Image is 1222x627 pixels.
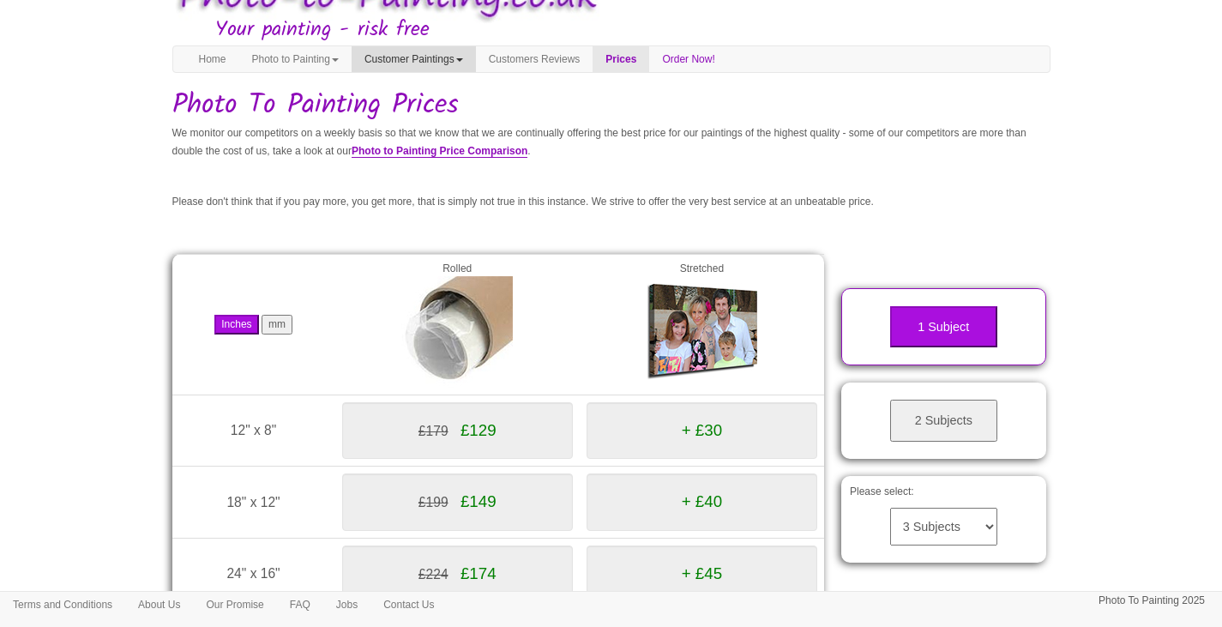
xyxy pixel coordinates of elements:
h3: Your painting - risk free [215,19,1050,41]
a: Customer Paintings [352,46,476,72]
button: 2 Subjects [890,400,997,442]
span: £199 [418,495,448,509]
a: Prices [593,46,649,72]
span: + £45 [682,564,722,582]
a: Home [186,46,239,72]
a: FAQ [277,592,323,618]
span: £174 [461,564,497,582]
span: 12" x 8" [231,423,277,437]
button: mm [262,315,292,335]
div: Please select: [841,476,1046,563]
p: We monitor our competitors on a weekly basis so that we know that we are continually offering the... [172,124,1050,160]
button: Inches [214,315,258,335]
img: Gallery Wrap [646,276,757,388]
td: Stretched [580,254,824,395]
button: 1 Subject [890,306,997,348]
a: Photo to Painting Price Comparison [352,145,527,158]
a: Contact Us [370,592,447,618]
a: Customers Reviews [476,46,593,72]
span: £224 [418,567,448,582]
span: £179 [418,424,448,438]
h1: Photo To Painting Prices [172,90,1050,120]
a: Our Promise [193,592,276,618]
span: + £30 [682,421,722,439]
span: + £40 [682,492,722,510]
span: £149 [461,492,497,510]
td: Rolled [335,254,580,395]
a: Jobs [323,592,370,618]
a: Order Now! [649,46,727,72]
img: Rolled [401,276,513,388]
p: Please don't think that if you pay more, you get more, that is simply not true in this instance. ... [172,193,1050,211]
span: 18" x 12" [226,495,280,509]
p: Photo To Painting 2025 [1099,592,1205,610]
a: Photo to Painting [239,46,352,72]
span: £129 [461,421,497,439]
span: 24" x 16" [226,566,280,581]
a: About Us [125,592,193,618]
